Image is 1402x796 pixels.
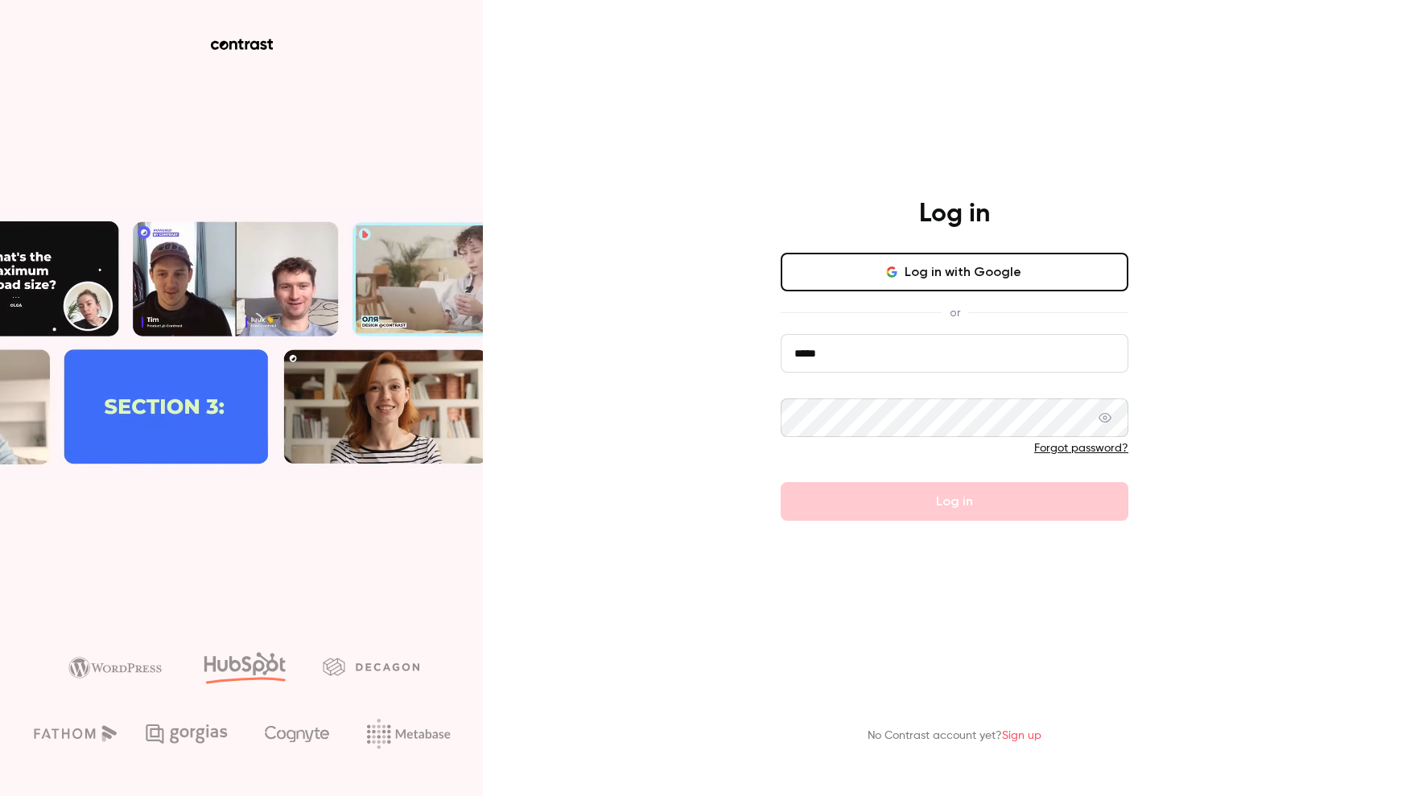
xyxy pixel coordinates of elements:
a: Sign up [1002,730,1041,741]
h4: Log in [919,198,990,230]
a: Forgot password? [1034,443,1128,454]
p: No Contrast account yet? [868,728,1041,744]
img: decagon [323,658,419,675]
button: Log in with Google [781,253,1128,291]
span: or [942,304,968,321]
